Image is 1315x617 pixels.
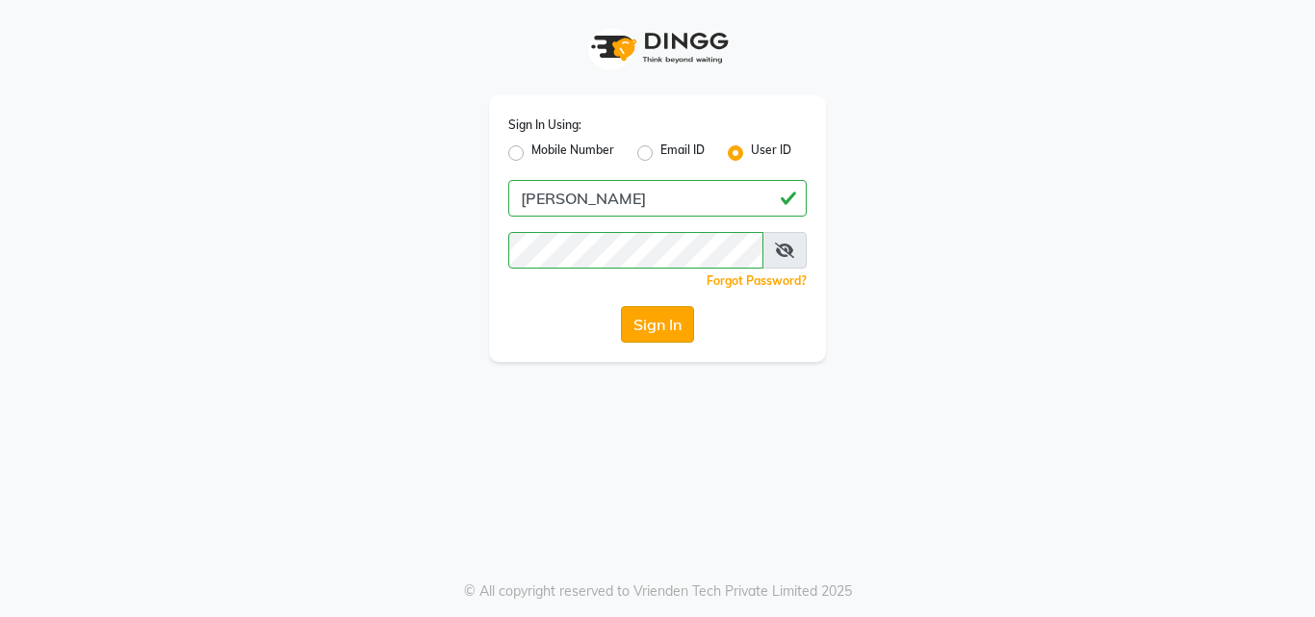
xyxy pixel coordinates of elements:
[707,273,807,288] a: Forgot Password?
[531,141,614,165] label: Mobile Number
[508,180,807,217] input: Username
[508,116,581,134] label: Sign In Using:
[508,232,763,269] input: Username
[580,19,735,76] img: logo1.svg
[621,306,694,343] button: Sign In
[751,141,791,165] label: User ID
[660,141,705,165] label: Email ID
